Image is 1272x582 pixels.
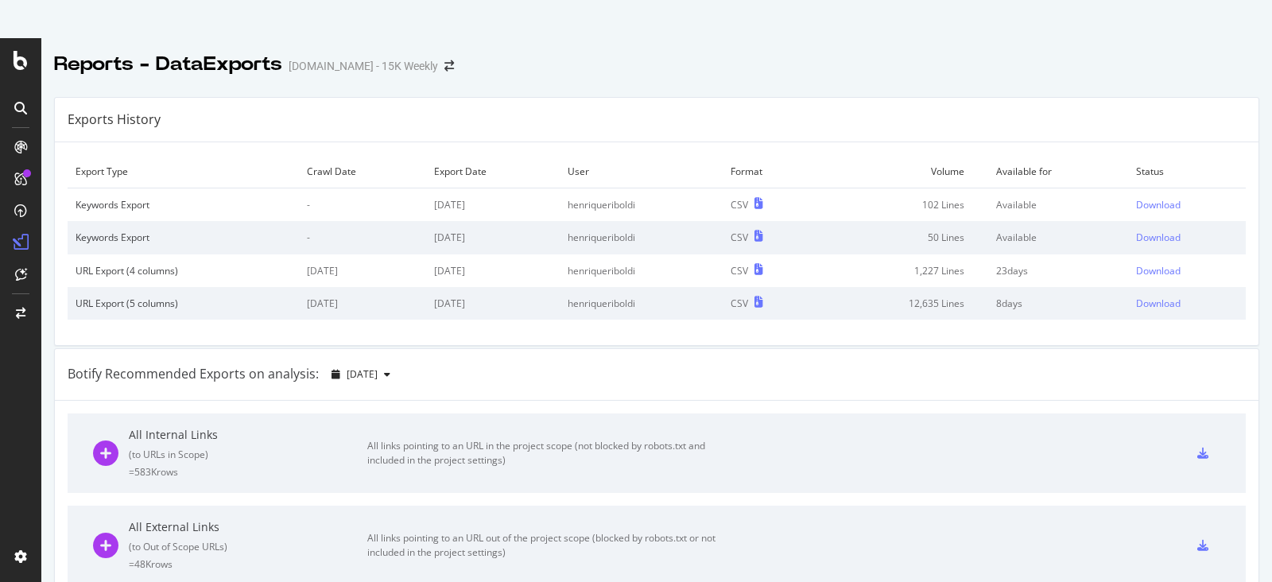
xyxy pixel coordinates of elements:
td: 50 Lines [817,221,988,254]
div: ( to URLs in Scope ) [129,448,367,461]
div: CSV [731,231,748,244]
a: Download [1136,297,1238,310]
iframe: Intercom live chat [1218,528,1256,566]
td: - [299,221,426,254]
td: Format [723,155,817,188]
div: URL Export (5 columns) [76,297,291,310]
div: Reports - DataExports [54,51,282,78]
td: [DATE] [299,287,426,320]
td: 12,635 Lines [817,287,988,320]
a: Download [1136,264,1238,277]
div: All links pointing to an URL out of the project scope (blocked by robots.txt or not included in t... [367,531,725,560]
div: Botify Recommended Exports on analysis: [68,365,319,383]
div: csv-export [1197,540,1208,551]
td: [DATE] [426,287,560,320]
span: 2025 Jul. 28th [347,367,378,381]
div: URL Export (4 columns) [76,264,291,277]
div: Available [996,198,1120,211]
div: CSV [731,264,748,277]
td: Status [1128,155,1246,188]
td: Available for [988,155,1128,188]
td: Crawl Date [299,155,426,188]
div: Download [1136,198,1181,211]
td: [DATE] [426,188,560,222]
td: Volume [817,155,988,188]
td: Export Date [426,155,560,188]
div: CSV [731,297,748,310]
button: [DATE] [325,362,397,387]
td: [DATE] [299,254,426,287]
div: csv-export [1197,448,1208,459]
td: - [299,188,426,222]
td: 1,227 Lines [817,254,988,287]
div: All links pointing to an URL in the project scope (not blocked by robots.txt and included in the ... [367,439,725,468]
td: 8 days [988,287,1128,320]
td: 23 days [988,254,1128,287]
td: 102 Lines [817,188,988,222]
a: Download [1136,231,1238,244]
div: ( to Out of Scope URLs ) [129,540,367,553]
td: Export Type [68,155,299,188]
div: All External Links [129,519,367,535]
div: arrow-right-arrow-left [444,60,454,72]
div: Available [996,231,1120,244]
td: henriqueriboldi [560,254,723,287]
div: CSV [731,198,748,211]
td: [DATE] [426,221,560,254]
div: Keywords Export [76,231,291,244]
a: Download [1136,198,1238,211]
div: Download [1136,297,1181,310]
div: = 583K rows [129,465,367,479]
td: [DATE] [426,254,560,287]
td: henriqueriboldi [560,287,723,320]
div: Keywords Export [76,198,291,211]
div: = 48K rows [129,557,367,571]
div: [DOMAIN_NAME] - 15K Weekly [289,58,438,74]
div: Exports History [68,111,161,129]
div: All Internal Links [129,427,367,443]
div: Download [1136,231,1181,244]
td: User [560,155,723,188]
td: henriqueriboldi [560,221,723,254]
td: henriqueriboldi [560,188,723,222]
div: Download [1136,264,1181,277]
